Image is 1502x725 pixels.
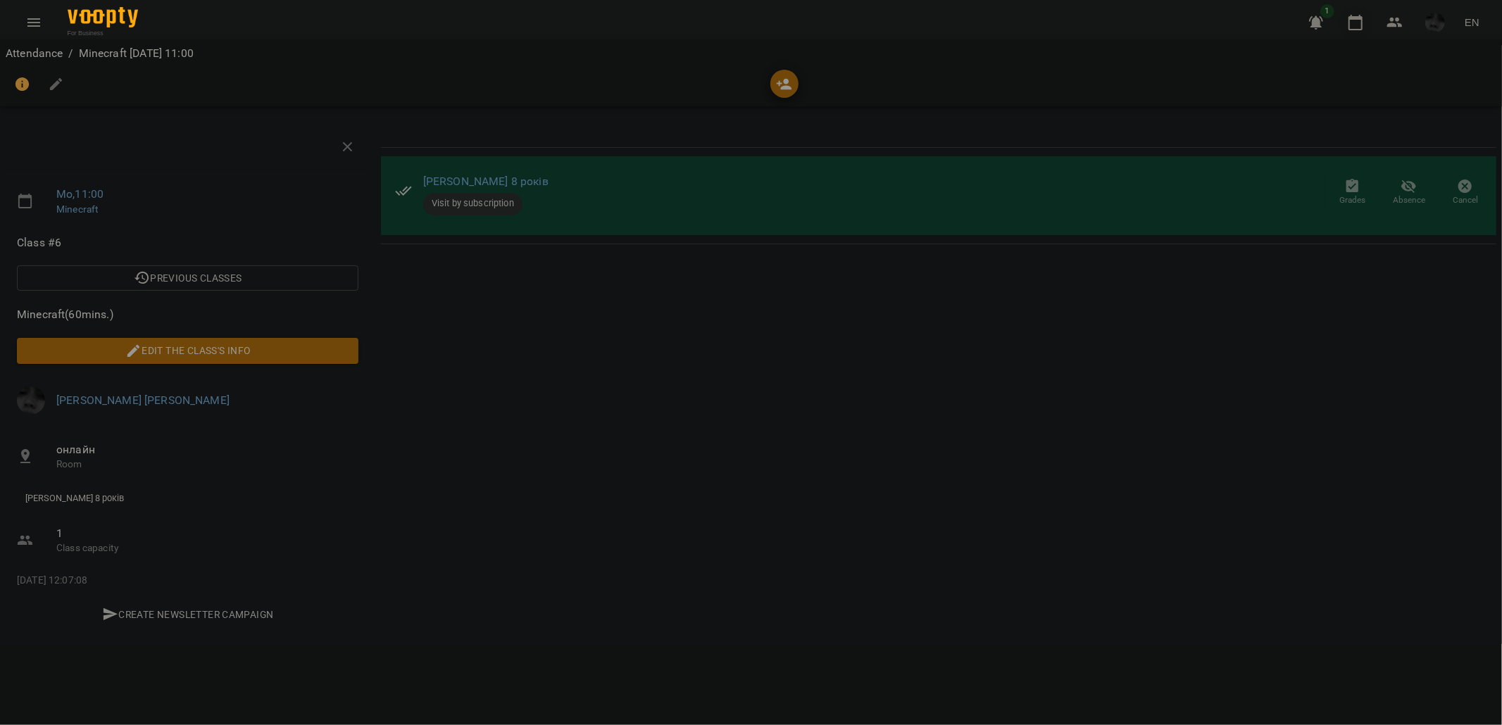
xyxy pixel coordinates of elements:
span: For Business [68,29,138,37]
button: Absence [1381,173,1437,213]
span: 1 [56,525,358,542]
button: Previous Classes [17,265,358,291]
a: Attendance [6,46,63,60]
li: / [68,45,73,62]
span: Edit the class's Info [28,342,347,359]
span: Absence [1393,194,1425,206]
p: Room [56,458,358,472]
span: Minecraft ( 60 mins. ) [17,306,358,323]
nav: breadcrumb [6,45,1496,62]
button: EN [1459,9,1485,35]
button: Cancel [1437,173,1494,213]
a: [PERSON_NAME] [PERSON_NAME] [56,393,230,407]
span: Cancel [1453,194,1478,206]
a: Mo , 11:00 [56,187,104,201]
img: c21352688f5787f21f3ea42016bcdd1d.jpg [1425,13,1445,32]
span: EN [1465,15,1479,30]
button: Edit the class's Info [17,338,358,363]
span: Create Newsletter Campaign [23,606,353,623]
a: [PERSON_NAME] 8 років [423,175,549,188]
button: Menu [17,6,51,39]
button: Grades [1325,173,1381,213]
span: Visit by subscription [423,197,522,210]
span: [PERSON_NAME] 8 років [17,492,132,505]
span: Grades [1340,194,1366,206]
p: Minecraft [DATE] 11:00 [79,45,194,62]
button: Create Newsletter Campaign [17,602,358,627]
p: Class capacity [56,541,358,555]
span: Previous Classes [28,270,347,286]
img: Voopty Logo [68,7,138,27]
span: 1 [1320,4,1334,18]
p: [DATE] 12:07:08 [17,574,358,588]
a: Minecraft [56,203,99,215]
img: c21352688f5787f21f3ea42016bcdd1d.jpg [17,386,45,415]
span: Class #6 [17,234,358,251]
span: онлайн [56,441,358,458]
div: [PERSON_NAME] 8 років [17,487,132,510]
